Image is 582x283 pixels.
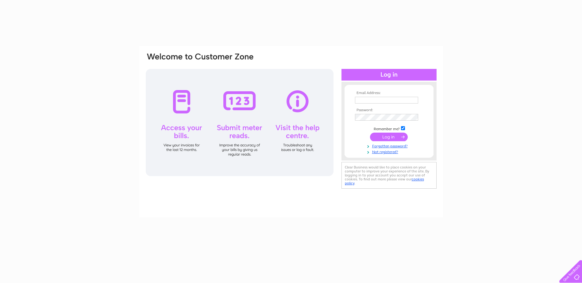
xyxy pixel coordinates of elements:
[353,108,425,112] th: Password:
[341,162,437,189] div: Clear Business would like to place cookies on your computer to improve your experience of the sit...
[353,125,425,131] td: Remember me?
[355,143,425,149] a: Forgotten password?
[355,149,425,154] a: Not registered?
[345,177,424,185] a: cookies policy
[370,133,408,141] input: Submit
[353,91,425,95] th: Email Address:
